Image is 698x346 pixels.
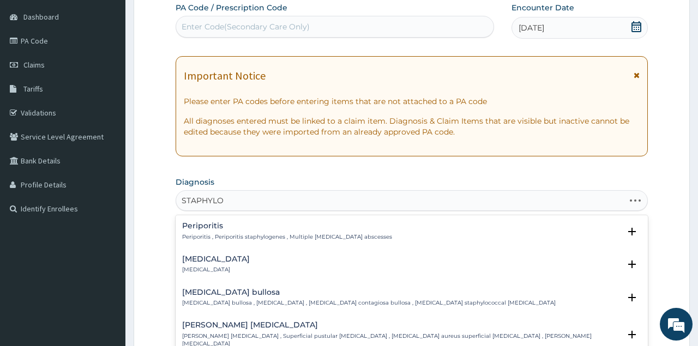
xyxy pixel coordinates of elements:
span: Dashboard [23,12,59,22]
p: Please enter PA codes before entering items that are not attached to a PA code [184,96,639,107]
h4: [PERSON_NAME] [MEDICAL_DATA] [182,321,619,329]
span: [DATE] [519,22,544,33]
div: Minimize live chat window [179,5,205,32]
p: [MEDICAL_DATA] [182,266,250,274]
i: open select status [625,225,639,238]
span: Tariffs [23,84,43,94]
p: Periporitis , Periporitis staphylogenes , Multiple [MEDICAL_DATA] abscesses [182,233,392,241]
p: All diagnoses entered must be linked to a claim item. Diagnosis & Claim Items that are visible bu... [184,116,639,137]
i: open select status [625,258,639,271]
div: Chat with us now [57,61,183,75]
textarea: Type your message and hit 'Enter' [5,230,208,269]
p: [MEDICAL_DATA] bullosa , [MEDICAL_DATA] , [MEDICAL_DATA] contagiosa bullosa , [MEDICAL_DATA] stap... [182,299,556,307]
label: Diagnosis [176,177,214,187]
h4: [MEDICAL_DATA] bullosa [182,288,556,296]
h4: Periporitis [182,222,392,230]
img: d_794563401_company_1708531726252_794563401 [20,54,44,82]
span: Claims [23,60,45,70]
i: open select status [625,291,639,304]
label: Encounter Date [512,2,574,13]
label: PA Code / Prescription Code [176,2,287,13]
div: Enter Code(Secondary Care Only) [182,21,310,32]
h1: Important Notice [184,70,266,82]
h4: [MEDICAL_DATA] [182,255,250,263]
span: We're online! [63,104,151,214]
i: open select status [625,328,639,341]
